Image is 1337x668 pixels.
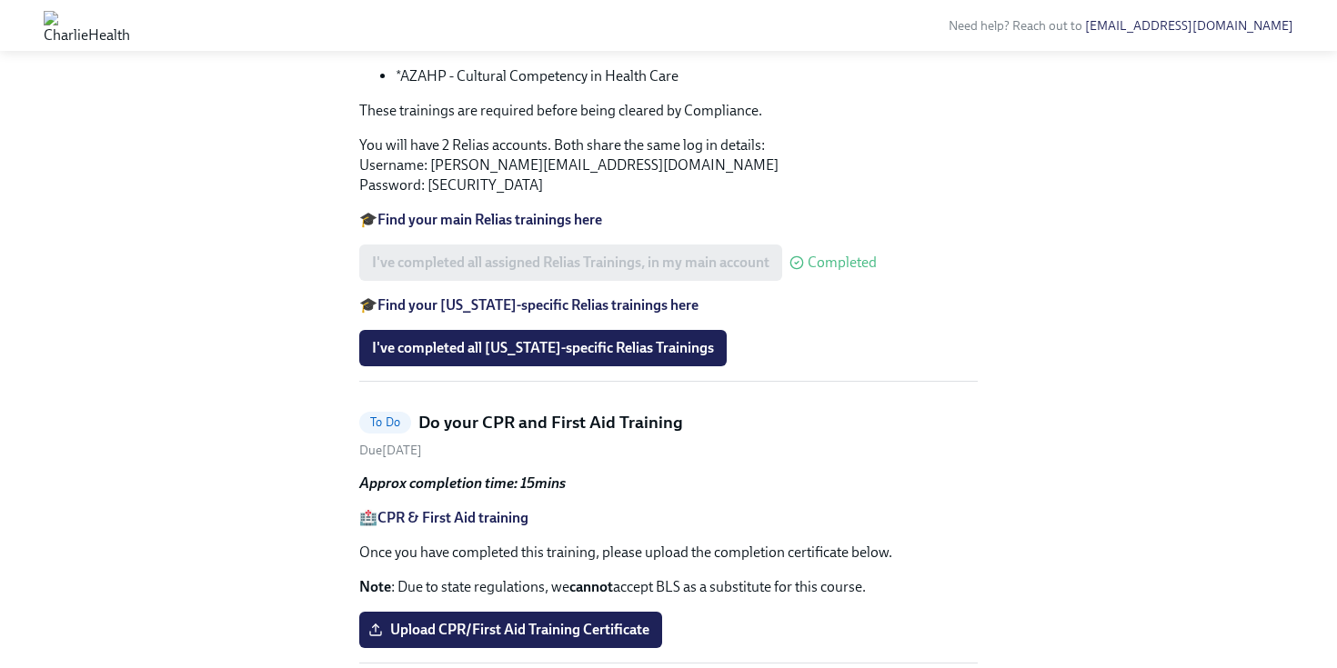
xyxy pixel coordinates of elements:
[359,612,662,648] label: Upload CPR/First Aid Training Certificate
[359,578,391,595] strong: Note
[359,210,978,230] p: 🎓
[808,255,877,270] span: Completed
[359,577,978,597] p: : Due to state regulations, we accept BLS as a substitute for this course.
[359,443,422,458] span: Friday, September 5th 2025, 8:00 am
[359,411,978,459] a: To DoDo your CPR and First Aid TrainingDue[DATE]
[377,296,699,314] a: Find your [US_STATE]-specific Relias trainings here
[359,101,978,121] p: These trainings are required before being cleared by Compliance.
[44,11,130,40] img: CharlieHealth
[359,415,411,429] span: To Do
[372,621,649,639] span: Upload CPR/First Aid Training Certificate
[377,211,602,228] a: Find your main Relias trainings here
[359,135,978,195] p: You will have 2 Relias accounts. Both share the same log in details: Username: [PERSON_NAME][EMAI...
[949,18,1293,34] span: Need help? Reach out to
[377,509,528,526] a: CPR & First Aid training
[359,474,566,492] strong: Approx completion time: 15mins
[396,66,978,86] li: *AZAHP - Cultural Competency in Health Care
[359,295,978,315] p: 🎓
[418,411,683,434] h5: Do your CPR and First Aid Training
[1085,18,1293,34] a: [EMAIL_ADDRESS][DOMAIN_NAME]
[372,339,714,357] span: I've completed all [US_STATE]-specific Relias Trainings
[359,508,978,528] p: 🏥
[359,543,978,563] p: Once you have completed this training, please upload the completion certificate below.
[359,330,727,366] button: I've completed all [US_STATE]-specific Relias Trainings
[569,578,613,595] strong: cannot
